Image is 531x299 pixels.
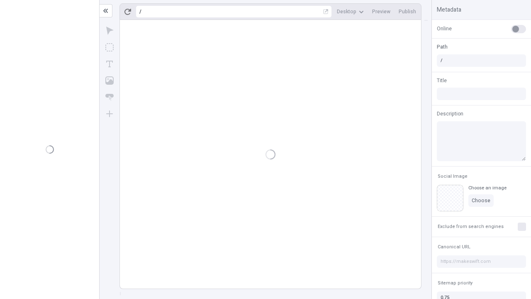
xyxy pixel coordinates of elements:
span: Exclude from search engines [438,223,504,230]
span: Choose [472,197,490,204]
div: / [139,8,141,15]
span: Social Image [438,173,468,179]
span: Publish [399,8,416,15]
button: Desktop [334,5,367,18]
button: Social Image [436,172,469,181]
div: Choose an image [468,185,507,191]
button: Choose [468,194,494,207]
span: Desktop [337,8,356,15]
button: Exclude from search engines [436,222,505,232]
button: Box [102,40,117,55]
span: Sitemap priority [438,280,473,286]
span: Path [437,43,448,51]
button: Preview [369,5,394,18]
button: Sitemap priority [436,278,474,288]
button: Image [102,73,117,88]
button: Canonical URL [436,242,472,252]
span: Title [437,77,447,84]
button: Button [102,90,117,105]
span: Online [437,25,452,32]
button: Text [102,56,117,71]
button: Publish [395,5,419,18]
span: Preview [372,8,390,15]
input: https://makeswift.com [437,255,526,268]
span: Description [437,110,463,118]
span: Canonical URL [438,244,470,250]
